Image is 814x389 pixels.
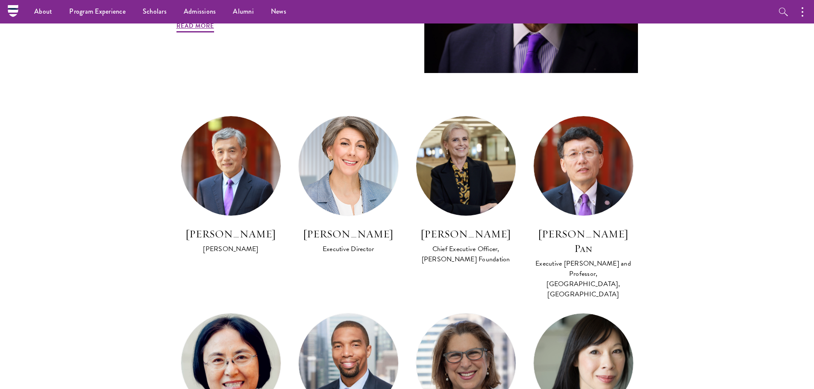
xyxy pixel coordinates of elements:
[298,116,399,255] a: [PERSON_NAME] Executive Director
[181,227,281,241] h3: [PERSON_NAME]
[298,227,399,241] h3: [PERSON_NAME]
[181,244,281,254] div: [PERSON_NAME]
[181,116,281,255] a: [PERSON_NAME] [PERSON_NAME]
[176,20,214,34] a: Read More
[533,227,634,256] h3: [PERSON_NAME] Pan
[416,244,516,264] div: Chief Executive Officer, [PERSON_NAME] Foundation
[416,116,516,265] a: [PERSON_NAME] Chief Executive Officer, [PERSON_NAME] Foundation
[533,258,634,299] div: Executive [PERSON_NAME] and Professor, [GEOGRAPHIC_DATA], [GEOGRAPHIC_DATA]
[416,227,516,241] h3: [PERSON_NAME]
[298,244,399,254] div: Executive Director
[533,116,634,300] a: [PERSON_NAME] Pan Executive [PERSON_NAME] and Professor, [GEOGRAPHIC_DATA], [GEOGRAPHIC_DATA]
